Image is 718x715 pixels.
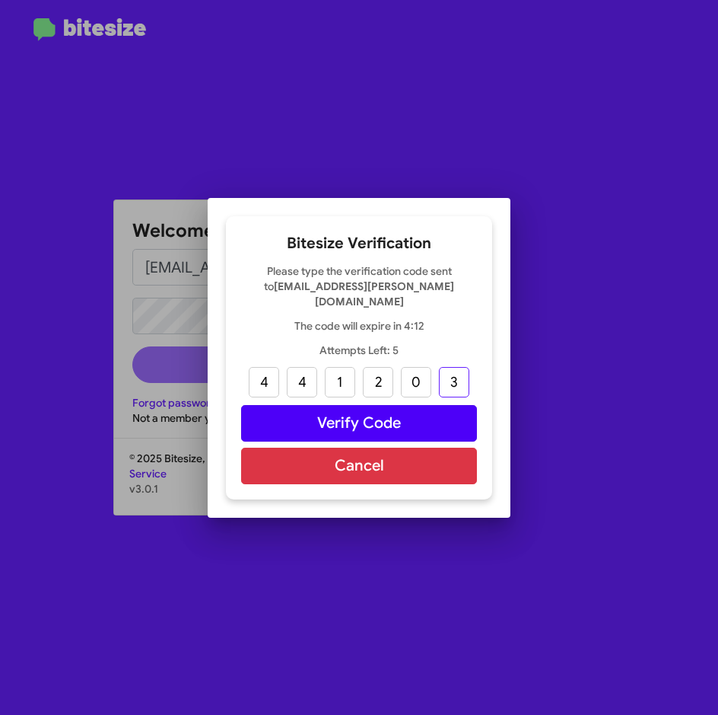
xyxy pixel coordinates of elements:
[241,448,477,484] button: Cancel
[241,231,477,256] h2: Bitesize Verification
[241,318,477,334] p: The code will expire in 4:12
[241,405,477,442] button: Verify Code
[241,343,477,358] p: Attempts Left: 5
[274,279,454,308] strong: [EMAIL_ADDRESS][PERSON_NAME][DOMAIN_NAME]
[241,263,477,309] p: Please type the verification code sent to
